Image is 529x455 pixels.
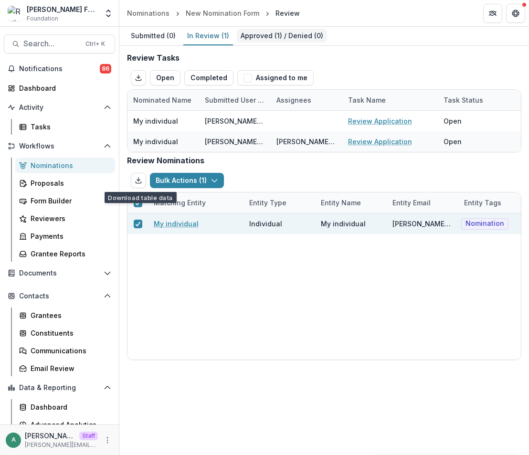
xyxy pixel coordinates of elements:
div: Dashboard [19,83,107,93]
div: Grantees [31,310,107,320]
div: Assignees [271,95,317,105]
a: Approved (1) / Denied (0) [237,27,327,45]
button: Partners [483,4,502,23]
button: Open Data & Reporting [4,380,115,395]
a: In Review (1) [183,27,233,45]
div: My individual [321,219,366,229]
div: Entity Email [387,198,436,208]
p: [PERSON_NAME][EMAIL_ADDRESS][DOMAIN_NAME] [25,431,75,441]
div: Task Name [342,90,438,110]
div: My individual [133,116,178,126]
div: Entity Tags [458,198,507,208]
button: Open Documents [4,265,115,281]
span: 86 [100,64,111,74]
span: Nomination [466,220,504,228]
a: Dashboard [4,80,115,96]
div: Grantee Reports [31,249,107,259]
div: Entity Type [243,198,292,208]
div: My individual [133,137,178,147]
a: Constituents [15,325,115,341]
div: New Nomination Form [186,8,259,18]
span: Data & Reporting [19,384,100,392]
h2: Review Nominations [127,156,204,165]
span: Foundation [27,14,58,23]
button: Get Help [506,4,525,23]
button: Open entity switcher [102,4,115,23]
div: Individual [249,219,282,229]
button: Completed [184,70,233,85]
a: Payments [15,228,115,244]
div: Assignees [271,90,342,110]
div: Matching Entity [148,198,212,208]
div: Nominations [127,8,169,18]
div: Proposals [31,178,107,188]
div: [PERSON_NAME][EMAIL_ADDRESS][DOMAIN_NAME] [392,219,453,229]
button: Open [150,70,180,85]
button: Notifications86 [4,61,115,76]
a: Grantees [15,307,115,323]
button: Open Contacts [4,288,115,304]
span: Documents [19,269,100,277]
button: Open Workflows [4,138,115,154]
div: Entity Name [315,192,387,213]
div: [PERSON_NAME][EMAIL_ADDRESS][DOMAIN_NAME] [205,116,265,126]
img: Ruthwick Foundation [8,6,23,21]
div: Submitted User Email [199,90,271,110]
div: Review [275,8,300,18]
div: Matching Entity [148,192,243,213]
div: anveet@trytemelio.com [11,437,16,443]
span: Notifications [19,65,100,73]
a: Advanced Analytics [15,417,115,433]
button: Export table data [131,70,146,85]
div: Nominated Name [127,95,197,105]
div: Tasks [31,122,107,132]
button: Bulk Actions (1) [150,173,224,188]
div: [PERSON_NAME] Foundation [27,4,98,14]
span: Search... [23,39,80,48]
button: Search... [4,34,115,53]
div: Open [444,137,462,147]
button: Open Activity [4,100,115,115]
a: Review Application [348,137,412,147]
div: Task Name [342,95,391,105]
button: More [102,434,113,446]
div: Approved ( 1 ) / Denied ( 0 ) [237,29,327,42]
div: Nominated Name [127,90,199,110]
a: Communications [15,343,115,359]
div: Entity Email [387,192,458,213]
h2: Review Tasks [127,53,180,63]
div: [PERSON_NAME][EMAIL_ADDRESS][DOMAIN_NAME] [205,137,265,147]
div: Entity Type [243,192,315,213]
div: In Review ( 1 ) [183,29,233,42]
span: Workflows [19,142,100,150]
a: Nominations [15,158,115,173]
div: Open [444,116,462,126]
div: Task Status [438,95,489,105]
div: Ctrl + K [84,39,107,49]
div: [PERSON_NAME] T1 [276,137,337,147]
a: Form Builder [15,193,115,209]
div: Submitted User Email [199,95,271,105]
div: Nominations [31,160,107,170]
div: Submitted ( 0 ) [127,29,180,42]
div: Form Builder [31,196,107,206]
a: Reviewers [15,211,115,226]
a: Submitted (0) [127,27,180,45]
a: Dashboard [15,399,115,415]
button: Export table data [131,173,146,188]
a: Grantee Reports [15,246,115,262]
div: Communications [31,346,107,356]
div: Reviewers [31,213,107,223]
span: Activity [19,104,100,112]
button: Assigned to me [237,70,314,85]
a: Proposals [15,175,115,191]
a: Nominations [123,6,173,20]
div: Dashboard [31,402,107,412]
a: My individual [154,219,199,229]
